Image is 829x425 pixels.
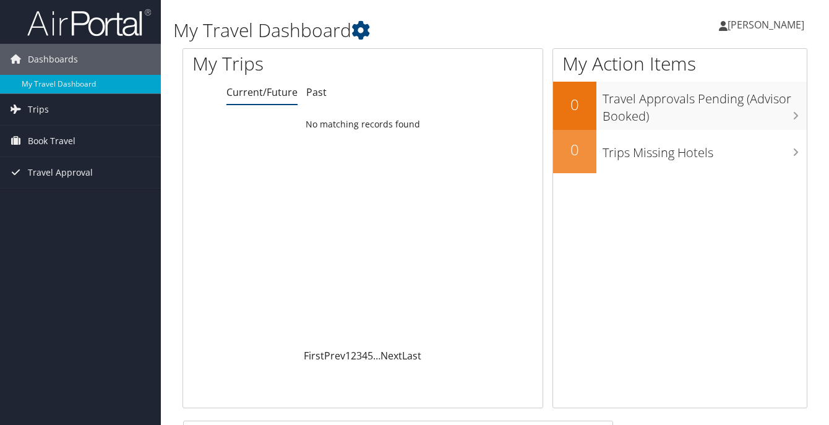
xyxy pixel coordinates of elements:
[603,138,807,161] h3: Trips Missing Hotels
[304,349,324,363] a: First
[306,85,327,99] a: Past
[553,51,807,77] h1: My Action Items
[402,349,421,363] a: Last
[553,130,807,173] a: 0Trips Missing Hotels
[324,349,345,363] a: Prev
[728,18,804,32] span: [PERSON_NAME]
[356,349,362,363] a: 3
[367,349,373,363] a: 5
[380,349,402,363] a: Next
[373,349,380,363] span: …
[351,349,356,363] a: 2
[553,82,807,129] a: 0Travel Approvals Pending (Advisor Booked)
[27,8,151,37] img: airportal-logo.png
[192,51,384,77] h1: My Trips
[362,349,367,363] a: 4
[719,6,817,43] a: [PERSON_NAME]
[553,139,596,160] h2: 0
[553,94,596,115] h2: 0
[28,157,93,188] span: Travel Approval
[183,113,543,135] td: No matching records found
[226,85,298,99] a: Current/Future
[28,126,75,157] span: Book Travel
[173,17,602,43] h1: My Travel Dashboard
[28,94,49,125] span: Trips
[603,84,807,125] h3: Travel Approvals Pending (Advisor Booked)
[345,349,351,363] a: 1
[28,44,78,75] span: Dashboards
